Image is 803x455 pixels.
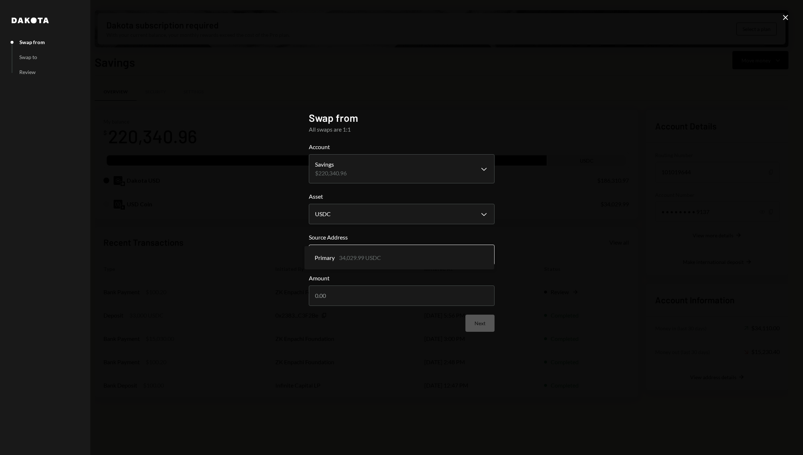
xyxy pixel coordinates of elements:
label: Amount [309,274,495,283]
div: Swap from [19,39,45,45]
label: Source Address [309,233,495,242]
div: 34,029.99 USDC [339,253,381,262]
button: Source Address [309,245,495,265]
h2: Swap from [309,111,495,125]
label: Asset [309,192,495,201]
label: Account [309,143,495,151]
div: All swaps are 1:1 [309,125,495,134]
button: Asset [309,204,495,224]
div: Swap to [19,54,37,60]
div: Review [19,69,36,75]
button: Account [309,154,495,183]
input: 0.00 [309,285,495,306]
span: Primary [315,253,335,262]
